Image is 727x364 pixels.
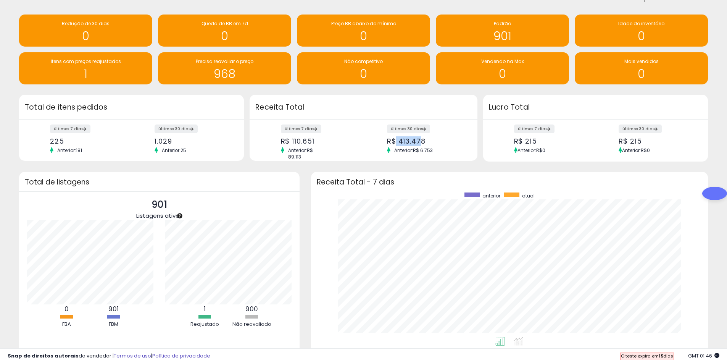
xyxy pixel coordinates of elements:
[360,28,367,44] font: 0
[641,147,650,154] font: R$0
[232,320,271,328] font: Não reavaliado
[19,15,152,47] a: Redução de 30 dias 0
[493,28,511,44] font: 901
[54,126,83,132] font: últimos 7 dias
[62,320,71,328] font: FBA
[297,52,430,84] a: Não competitivo 0
[659,353,663,359] font: 15
[136,212,182,220] font: Listagens ativas
[688,352,712,359] font: GMT 01:46
[288,147,307,154] font: Anterior:
[624,58,659,65] font: Mais vendidos
[394,147,413,154] font: Anterior:
[499,66,506,82] font: 0
[245,304,258,314] font: 900
[176,212,183,219] div: Âncora de dica de ferramenta
[622,147,641,154] font: Anterior:
[50,136,64,146] font: 225
[151,352,152,359] font: |
[79,352,114,359] font: do vendedor |
[214,66,235,82] font: 968
[688,352,719,359] span: 2025-10-7 01:46 GMT
[618,20,664,27] font: Idade do inventário
[575,52,708,84] a: Mais vendidos 0
[155,136,172,146] font: 1.029
[288,147,313,160] font: R$ 89.113
[64,304,69,314] font: 0
[158,15,291,47] a: Queda de BB em 7d 0
[255,102,305,112] font: Receita Total
[621,353,659,359] font: O teste expira em
[518,126,547,132] font: últimos 7 dias
[638,28,645,44] font: 0
[221,28,228,44] font: 0
[344,58,383,65] font: Não competitivo
[196,58,253,65] font: Precisa reavaliar o preço
[285,126,314,132] font: últimos 7 dias
[436,15,569,47] a: Padrão 901
[51,58,121,65] font: Itens com preços reajustados
[494,20,511,27] font: Padrão
[331,20,396,27] font: Preço BB abaixo do mínimo
[108,304,119,314] font: 901
[481,58,524,65] font: Vendendo na Max
[522,193,535,199] font: atual
[360,66,367,82] font: 0
[8,352,79,359] font: Snap de direitos autorais
[82,28,89,44] font: 0
[76,147,82,154] font: 181
[158,126,190,132] font: últimos 30 dias
[413,147,433,154] font: R$ 6.753
[622,126,654,132] font: últimos 30 dias
[114,352,151,359] a: Termos de uso
[162,147,181,154] font: Anterior:
[297,15,430,47] a: Preço BB abaixo do mínimo 0
[489,102,530,112] font: Lucro Total
[19,52,152,84] a: Itens com preços reajustados 1
[638,66,645,82] font: 0
[152,352,210,359] a: Política de privacidade
[536,147,545,154] font: R$0
[514,136,537,146] font: R$ 215
[158,52,291,84] a: Precisa reavaliar o preço 968
[152,198,167,211] font: 901
[436,52,569,84] a: Vendendo na Max 0
[25,102,108,112] font: Total de itens pedidos
[517,147,536,154] font: Anterior:
[204,304,206,314] font: 1
[575,15,708,47] a: Idade do inventário 0
[387,136,426,146] font: R$ 413.478
[190,320,219,328] font: Reajustado
[482,193,500,199] font: anterior
[109,320,118,328] font: FBM
[317,177,394,187] font: Receita Total - 7 dias
[181,147,186,154] font: 25
[391,126,423,132] font: últimos 30 dias
[62,20,110,27] font: Redução de 30 dias
[663,353,673,359] font: dias
[84,66,87,82] font: 1
[619,136,642,146] font: R$ 215
[25,177,89,187] font: Total de listagens
[281,136,314,146] font: R$ 110.651
[57,147,76,154] font: Anterior:
[201,20,248,27] font: Queda de BB em 7d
